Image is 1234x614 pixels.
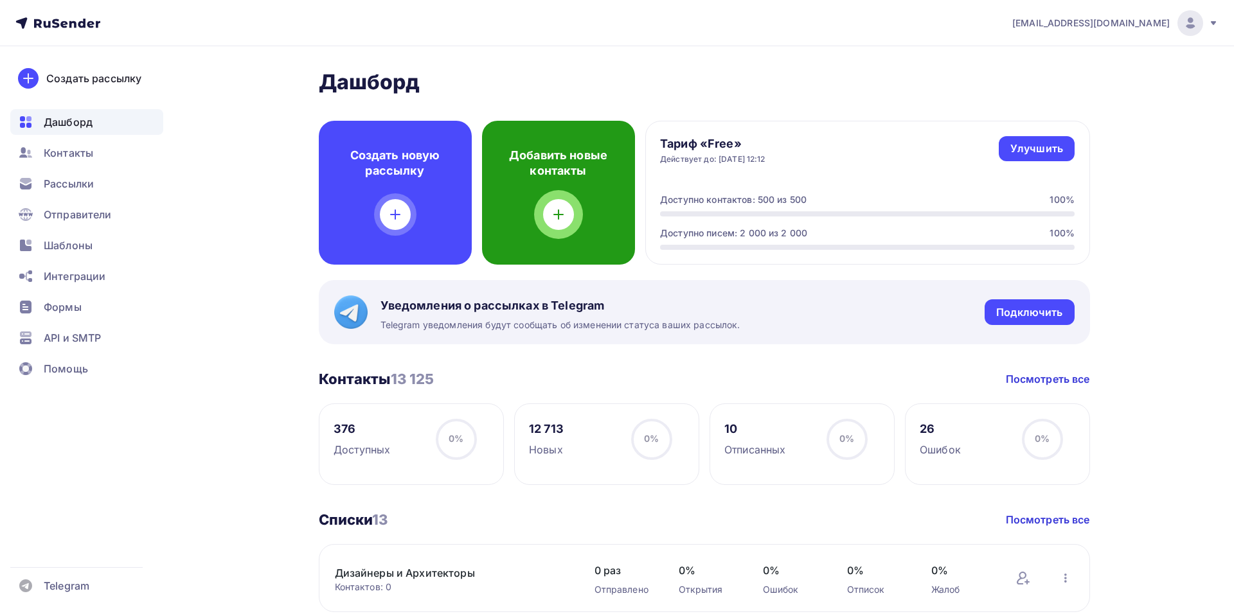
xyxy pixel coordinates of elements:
div: Доступно контактов: 500 из 500 [660,193,807,206]
div: Улучшить [1010,141,1063,156]
div: Жалоб [931,583,990,596]
div: Подключить [996,305,1062,320]
span: 0% [839,433,854,444]
div: Контактов: 0 [335,581,569,593]
span: Интеграции [44,268,105,284]
span: 13 [372,511,388,528]
div: Создать рассылку [46,71,141,86]
h3: Списки [319,511,388,529]
div: Отправлено [595,583,653,596]
a: Рассылки [10,171,163,197]
a: Посмотреть все [1006,512,1090,527]
span: Шаблоны [44,238,93,253]
div: Открытия [679,583,737,596]
span: Помощь [44,361,88,376]
span: 0% [449,433,463,444]
span: Формы [44,299,82,315]
a: [EMAIL_ADDRESS][DOMAIN_NAME] [1012,10,1219,36]
span: 0% [1035,433,1050,444]
span: Отправители [44,207,112,222]
a: Контакты [10,140,163,166]
span: API и SMTP [44,330,101,346]
span: 0% [847,563,906,578]
span: 0% [763,563,821,578]
div: Отписок [847,583,906,596]
span: Уведомления о рассылках в Telegram [380,298,740,313]
div: Действует до: [DATE] 12:12 [660,154,765,164]
span: Telegram уведомления будут сообщать об изменении статуса ваших рассылок. [380,319,740,331]
span: 0 раз [595,563,653,578]
span: [EMAIL_ADDRESS][DOMAIN_NAME] [1012,17,1170,30]
div: Ошибок [920,442,961,457]
h4: Создать новую рассылку [339,148,451,179]
div: 100% [1050,227,1075,240]
div: 26 [920,421,961,437]
span: Рассылки [44,176,94,191]
div: 12 713 [529,421,564,437]
a: Отправители [10,202,163,227]
a: Дашборд [10,109,163,135]
a: Шаблоны [10,232,163,258]
div: Доступно писем: 2 000 из 2 000 [660,227,807,240]
a: Дизайнеры и Архитекторы [335,565,553,581]
span: Контакты [44,145,93,161]
div: Ошибок [763,583,821,596]
h3: Контакты [319,370,434,388]
h2: Дашборд [319,69,1090,95]
div: Доступных [334,442,390,457]
div: Отписанных [724,442,785,457]
a: Улучшить [999,136,1075,161]
a: Посмотреть все [1006,371,1090,387]
span: Telegram [44,578,89,593]
h4: Тариф «Free» [660,136,765,152]
span: 0% [679,563,737,578]
div: Новых [529,442,564,457]
span: 13 125 [391,371,434,387]
span: Дашборд [44,114,93,130]
span: 0% [644,433,659,444]
h4: Добавить новые контакты [503,148,614,179]
div: 376 [334,421,390,437]
a: Формы [10,294,163,320]
span: 0% [931,563,990,578]
div: 100% [1050,193,1075,206]
div: 10 [724,421,785,437]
